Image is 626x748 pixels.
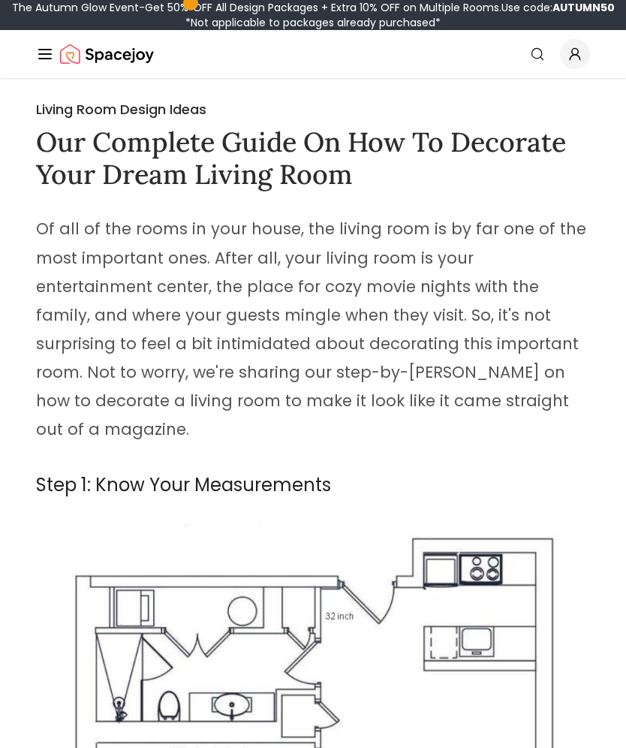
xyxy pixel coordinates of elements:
h2: Living Room Design Ideas [36,99,590,120]
span: Step 1: Know Your Measurements [36,472,331,497]
img: Spacejoy Logo [60,39,154,69]
h1: Our Complete Guide On How To Decorate Your Dream Living Room [36,126,590,191]
span: Of all of the rooms in your house, the living room is by far one of the most important ones. Afte... [36,218,586,440]
a: Spacejoy [60,39,154,69]
nav: Global [36,30,590,78]
span: *Not applicable to packages already purchased* [185,15,441,30]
